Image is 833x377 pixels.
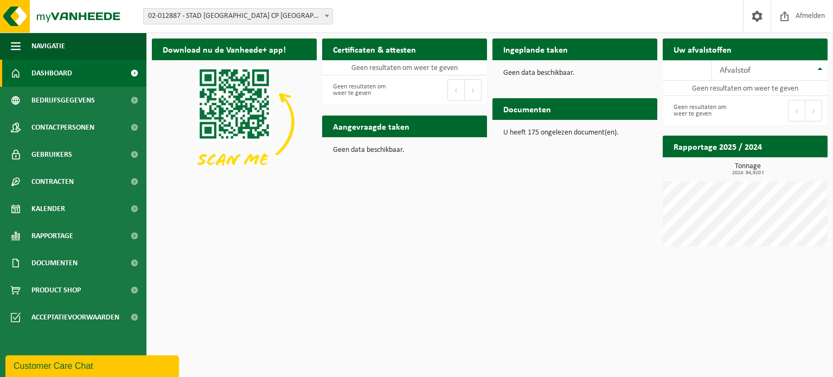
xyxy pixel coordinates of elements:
td: Geen resultaten om weer te geven [322,60,487,75]
span: 2024: 94,920 t [668,170,828,176]
p: Geen data beschikbaar. [503,69,646,77]
button: Previous [788,100,805,122]
span: Product Shop [31,277,81,304]
p: U heeft 175 ongelezen document(en). [503,129,646,137]
span: Afvalstof [720,66,751,75]
span: Contactpersonen [31,114,94,141]
span: Kalender [31,195,65,222]
div: Geen resultaten om weer te geven [668,99,740,123]
span: Contracten [31,168,74,195]
h3: Tonnage [668,163,828,176]
h2: Documenten [492,98,562,119]
span: Rapportage [31,222,73,250]
p: Geen data beschikbaar. [333,146,476,154]
button: Previous [447,79,465,101]
h2: Aangevraagde taken [322,116,420,137]
span: Navigatie [31,33,65,60]
span: 02-012887 - STAD ANTWERPEN CP KIELSBROEK - ANTWERPEN [144,9,332,24]
div: Geen resultaten om weer te geven [328,78,399,102]
h2: Download nu de Vanheede+ app! [152,39,297,60]
h2: Rapportage 2025 / 2024 [663,136,773,157]
button: Next [465,79,482,101]
iframe: chat widget [5,353,181,377]
span: Gebruikers [31,141,72,168]
td: Geen resultaten om weer te geven [663,81,828,96]
span: 02-012887 - STAD ANTWERPEN CP KIELSBROEK - ANTWERPEN [143,8,333,24]
h2: Uw afvalstoffen [663,39,742,60]
h2: Ingeplande taken [492,39,579,60]
button: Next [805,100,822,122]
h2: Certificaten & attesten [322,39,427,60]
a: Bekijk rapportage [747,157,826,178]
span: Documenten [31,250,78,277]
img: Download de VHEPlus App [152,60,317,184]
span: Bedrijfsgegevens [31,87,95,114]
span: Dashboard [31,60,72,87]
span: Acceptatievoorwaarden [31,304,119,331]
